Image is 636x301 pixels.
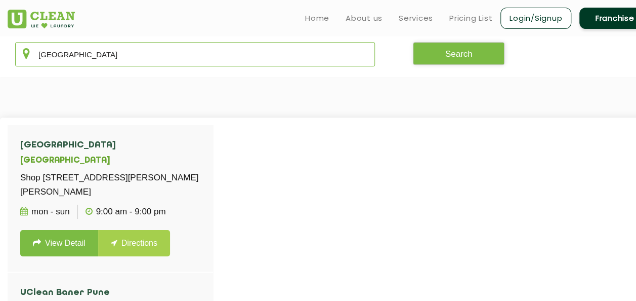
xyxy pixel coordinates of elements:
a: Directions [98,230,170,256]
h4: UClean Baner Pune [20,288,171,298]
h5: [GEOGRAPHIC_DATA] [20,156,200,166]
h4: [GEOGRAPHIC_DATA] [20,140,200,150]
p: Shop [STREET_ADDRESS][PERSON_NAME][PERSON_NAME] [20,171,200,199]
button: Search [413,42,505,65]
a: Pricing List [449,12,492,24]
img: UClean Laundry and Dry Cleaning [8,10,75,28]
a: Login/Signup [500,8,571,29]
a: View Detail [20,230,98,256]
a: About us [346,12,383,24]
a: Home [305,12,329,24]
p: 9:00 AM - 9:00 PM [86,205,166,219]
input: Enter city/area/pin Code [15,42,375,66]
p: Mon - Sun [20,205,70,219]
a: Services [399,12,433,24]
